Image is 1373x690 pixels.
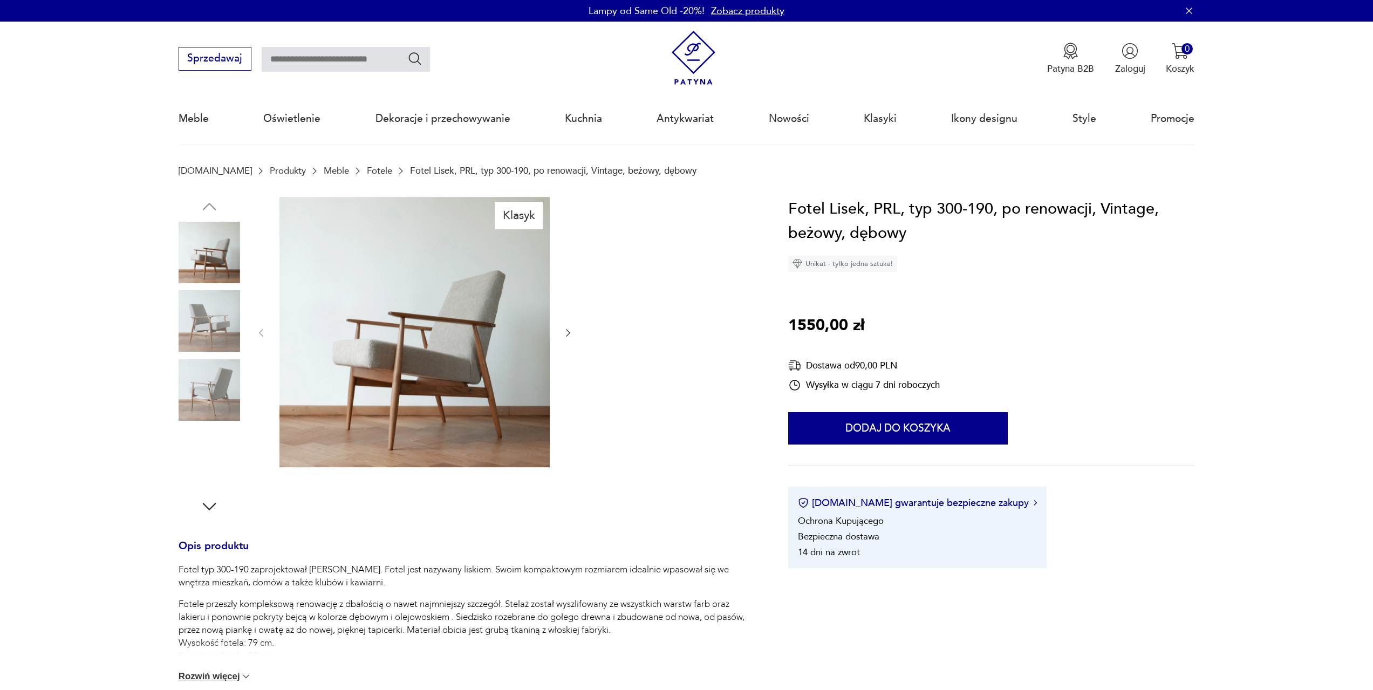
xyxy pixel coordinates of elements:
[263,94,320,144] a: Oświetlenie
[1115,43,1145,75] button: Zaloguj
[179,428,240,489] img: Zdjęcie produktu Fotel Lisek, PRL, typ 300-190, po renowacji, Vintage, beżowy, dębowy
[270,166,306,176] a: Produkty
[179,290,240,352] img: Zdjęcie produktu Fotel Lisek, PRL, typ 300-190, po renowacji, Vintage, beżowy, dębowy
[410,166,696,176] p: Fotel Lisek, PRL, typ 300-190, po renowacji, Vintage, beżowy, dębowy
[1047,63,1094,75] p: Patyna B2B
[798,546,860,558] li: 14 dni na zwrot
[1115,63,1145,75] p: Zaloguj
[657,94,714,144] a: Antykwariat
[798,530,879,543] li: Bezpieczna dostawa
[375,94,510,144] a: Dekoracje i przechowywanie
[1122,43,1138,59] img: Ikonka użytkownika
[864,94,897,144] a: Klasyki
[179,94,209,144] a: Meble
[565,94,602,144] a: Kuchnia
[179,671,252,682] button: Rozwiń więcej
[788,197,1194,246] h1: Fotel Lisek, PRL, typ 300-190, po renowacji, Vintage, beżowy, dębowy
[407,51,423,66] button: Szukaj
[179,47,251,71] button: Sprzedawaj
[798,496,1037,510] button: [DOMAIN_NAME] gwarantuje bezpieczne zakupy
[1181,43,1193,54] div: 0
[1034,500,1037,505] img: Ikona strzałki w prawo
[1047,43,1094,75] button: Patyna B2B
[1166,63,1194,75] p: Koszyk
[1073,94,1096,144] a: Style
[279,197,550,467] img: Zdjęcie produktu Fotel Lisek, PRL, typ 300-190, po renowacji, Vintage, beżowy, dębowy
[179,359,240,421] img: Zdjęcie produktu Fotel Lisek, PRL, typ 300-190, po renowacji, Vintage, beżowy, dębowy
[798,497,809,508] img: Ikona certyfikatu
[769,94,809,144] a: Nowości
[1047,43,1094,75] a: Ikona medaluPatyna B2B
[179,222,240,283] img: Zdjęcie produktu Fotel Lisek, PRL, typ 300-190, po renowacji, Vintage, beżowy, dębowy
[788,359,940,372] div: Dostawa od 90,00 PLN
[241,671,251,682] img: chevron down
[798,515,884,527] li: Ochrona Kupującego
[495,202,543,229] div: Klasyk
[711,4,784,18] a: Zobacz produkty
[788,379,940,392] div: Wysyłka w ciągu 7 dni roboczych
[179,166,252,176] a: [DOMAIN_NAME]
[589,4,705,18] p: Lampy od Same Old -20%!
[179,563,757,589] p: Fotel typ 300-190 zaprojektował [PERSON_NAME]. Fotel jest nazywany liskiem. Swoim kompaktowym roz...
[788,313,864,338] p: 1550,00 zł
[1151,94,1194,144] a: Promocje
[179,55,251,64] a: Sprzedawaj
[324,166,349,176] a: Meble
[788,256,897,272] div: Unikat - tylko jedna sztuka!
[788,412,1008,445] button: Dodaj do koszyka
[793,259,802,269] img: Ikona diamentu
[666,31,721,85] img: Patyna - sklep z meblami i dekoracjami vintage
[788,359,801,372] img: Ikona dostawy
[1166,43,1194,75] button: 0Koszyk
[1172,43,1188,59] img: Ikona koszyka
[1062,43,1079,59] img: Ikona medalu
[951,94,1017,144] a: Ikony designu
[179,542,757,564] h3: Opis produktu
[367,166,392,176] a: Fotele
